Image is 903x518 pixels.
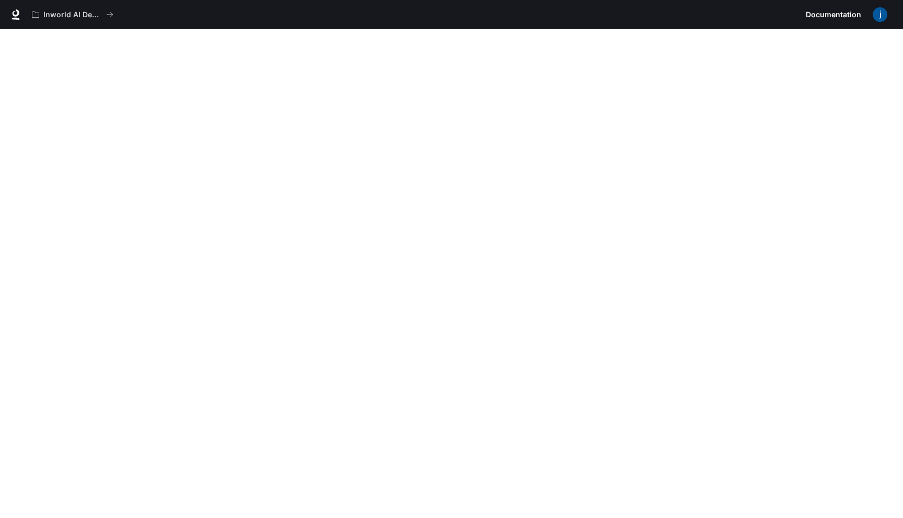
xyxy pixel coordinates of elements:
[43,10,102,19] p: Inworld AI Demos
[27,4,118,25] button: All workspaces
[802,4,865,25] a: Documentation
[870,4,890,25] button: User avatar
[806,8,861,21] span: Documentation
[873,7,887,22] img: User avatar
